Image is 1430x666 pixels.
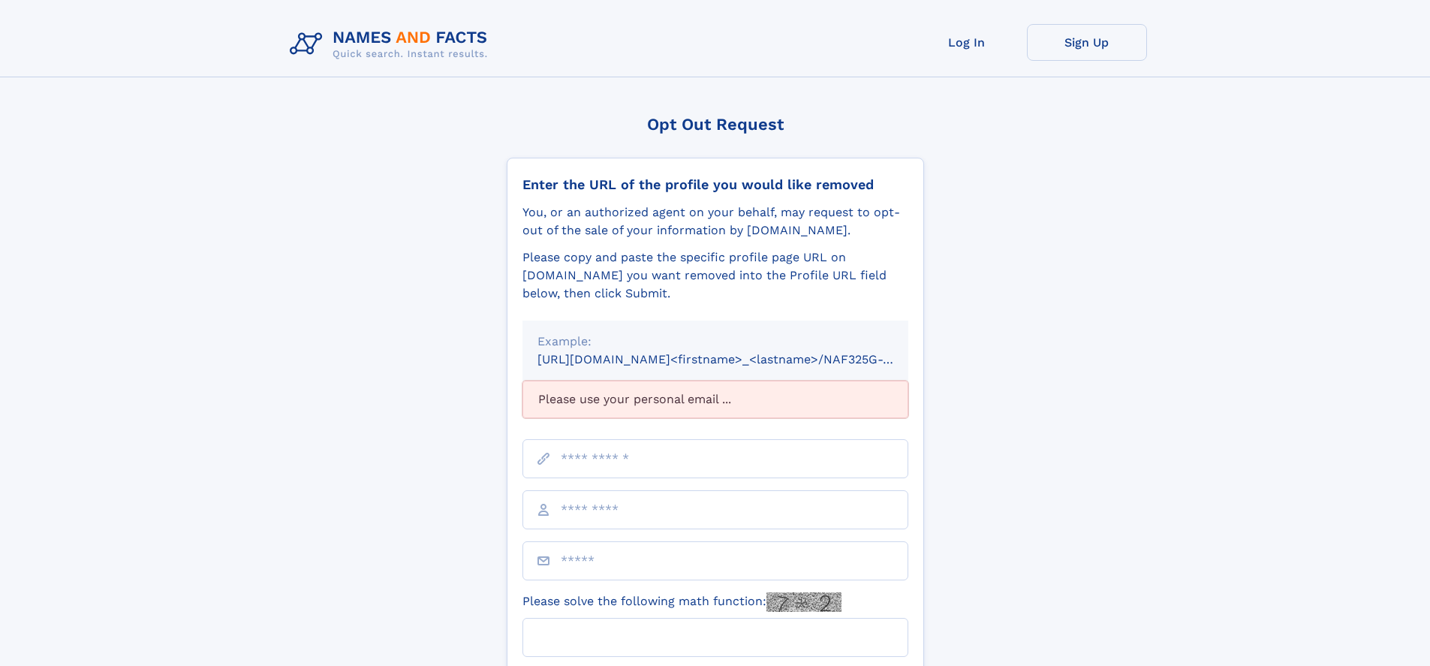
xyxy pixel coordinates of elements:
div: Please use your personal email ... [522,381,908,418]
img: Logo Names and Facts [284,24,500,65]
div: Please copy and paste the specific profile page URL on [DOMAIN_NAME] you want removed into the Pr... [522,249,908,303]
a: Sign Up [1027,24,1147,61]
div: Example: [537,333,893,351]
label: Please solve the following math function: [522,592,841,612]
a: Log In [907,24,1027,61]
div: Enter the URL of the profile you would like removed [522,176,908,193]
div: You, or an authorized agent on your behalf, may request to opt-out of the sale of your informatio... [522,203,908,240]
div: Opt Out Request [507,115,924,134]
small: [URL][DOMAIN_NAME]<firstname>_<lastname>/NAF325G-xxxxxxxx [537,352,937,366]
